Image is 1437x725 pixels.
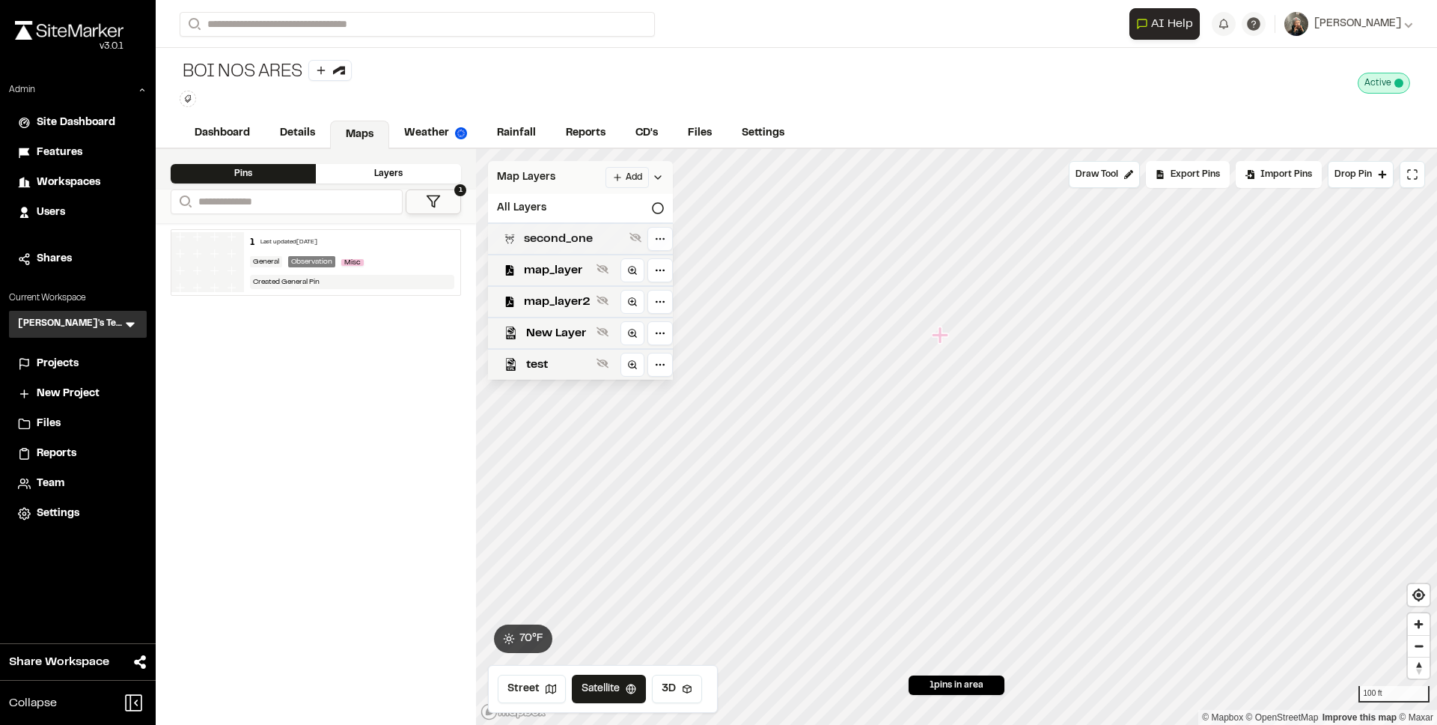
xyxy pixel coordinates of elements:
[1284,12,1413,36] button: [PERSON_NAME]
[1284,12,1308,36] img: User
[594,323,611,341] button: Show layer
[341,259,364,266] span: Misc
[406,189,461,214] button: 1
[18,476,138,492] a: Team
[1129,8,1206,40] div: Open AI Assistant
[482,119,551,148] a: Rainfall
[330,121,389,149] a: Maps
[488,194,673,222] div: All Layers
[250,236,254,249] div: 1
[18,506,138,522] a: Settings
[15,40,123,53] div: Oh geez...please don't...
[524,293,591,311] span: map_layer2
[1146,161,1230,188] div: No pins available to export
[620,353,644,377] a: Zoom to layer
[727,119,799,148] a: Settings
[504,327,517,339] img: kml_black_icon64.png
[316,164,461,183] div: Layers
[18,251,138,267] a: Shares
[1171,168,1220,181] span: Export Pins
[37,446,76,462] span: Reports
[9,694,57,712] span: Collapse
[37,356,79,372] span: Projects
[1358,73,1410,94] div: This project is active and counting against your active project count.
[18,175,138,191] a: Workspaces
[932,326,951,345] div: Map marker
[526,324,591,342] span: New Layer
[1364,76,1391,90] span: Active
[594,291,611,309] button: Show layer
[37,204,65,221] span: Users
[620,290,644,314] a: Zoom to layer
[265,119,330,148] a: Details
[1322,712,1397,723] a: Map feedback
[37,175,100,191] span: Workspaces
[497,169,555,186] span: Map Layers
[1069,161,1140,188] button: Draw Tool
[673,119,727,148] a: Files
[171,164,316,183] div: Pins
[620,258,644,282] a: Zoom to layer
[1129,8,1200,40] button: Open AI Assistant
[171,232,244,292] img: banner-white.png
[180,119,265,148] a: Dashboard
[1394,79,1403,88] span: This project is active and counting against your active project count.
[250,256,282,267] div: General
[1236,161,1322,188] div: Import Pins into your project
[519,631,543,647] span: 70 ° F
[260,238,317,247] div: Last updated [DATE]
[1334,168,1372,181] span: Drop Pin
[594,354,611,372] button: Show layer
[1202,712,1243,723] a: Mapbox
[37,251,72,267] span: Shares
[1246,712,1319,723] a: OpenStreetMap
[18,386,138,402] a: New Project
[15,21,123,40] img: rebrand.png
[18,204,138,221] a: Users
[37,416,61,432] span: Files
[389,119,482,148] a: Weather
[1408,613,1430,635] span: Zoom in
[1151,15,1193,33] span: AI Help
[551,119,620,148] a: Reports
[37,115,115,131] span: Site Dashboard
[37,145,82,161] span: Features
[455,127,467,139] img: precipai.png
[18,416,138,432] a: Files
[1408,635,1430,657] button: Zoom out
[605,167,649,188] button: Add
[494,625,552,653] button: 70°F
[1076,168,1118,181] span: Draw Tool
[18,446,138,462] a: Reports
[250,275,455,289] div: Created General Pin
[18,145,138,161] a: Features
[594,260,611,278] button: Show layer
[524,230,623,248] span: second_one
[18,356,138,372] a: Projects
[526,356,591,374] span: test
[37,506,79,522] span: Settings
[1408,636,1430,657] span: Zoom out
[180,60,352,85] div: BOI NOS ARES
[1328,161,1394,188] button: Drop Pin
[930,679,983,692] span: 1 pins in area
[171,189,198,214] button: Search
[620,321,644,345] a: Zoom to layer
[1408,584,1430,606] button: Find my location
[37,386,100,402] span: New Project
[620,119,673,148] a: CD's
[180,12,207,37] button: Search
[1260,168,1312,181] span: Import Pins
[9,653,109,671] span: Share Workspace
[18,317,123,332] h3: [PERSON_NAME]'s Testing
[180,91,196,107] button: Edit Tags
[1408,658,1430,679] span: Reset bearing to north
[37,476,64,492] span: Team
[480,703,546,721] a: Mapbox logo
[9,83,35,97] p: Admin
[504,358,517,371] img: kml_black_icon64.png
[9,291,147,305] p: Current Workspace
[652,675,702,703] button: 3D
[498,675,566,703] button: Street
